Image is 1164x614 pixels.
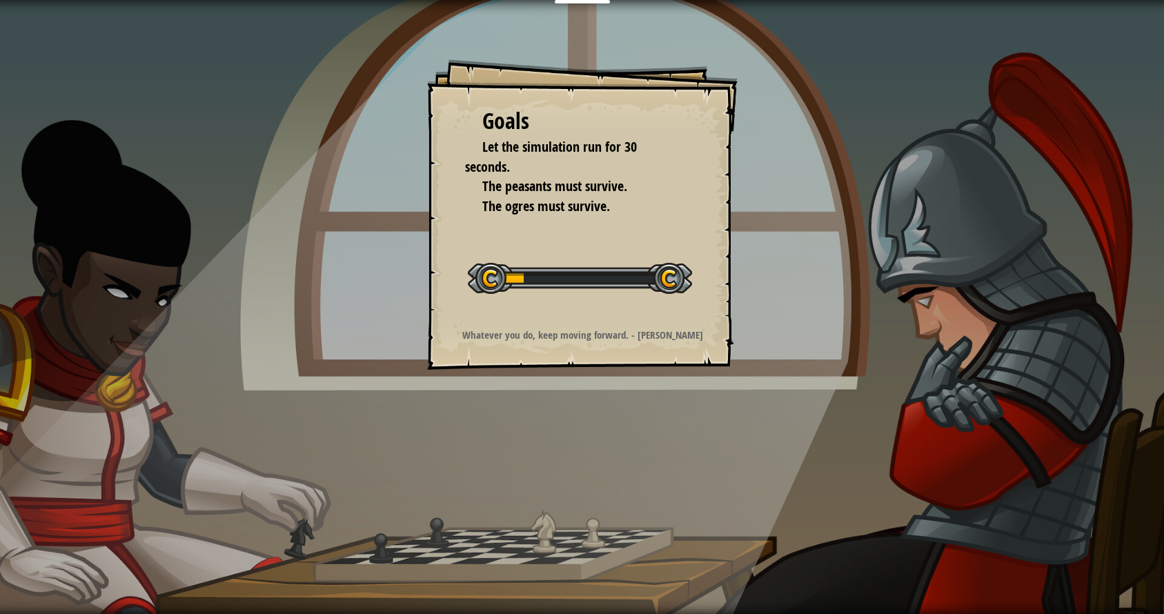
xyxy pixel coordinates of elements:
li: The ogres must survive. [465,197,679,217]
span: The peasants must survive. [482,177,627,195]
li: Let the simulation run for 30 seconds. [465,137,679,177]
span: The ogres must survive. [482,197,610,215]
strong: Whatever you do, keep moving forward. - [PERSON_NAME] [462,328,703,342]
div: Goals [482,106,682,137]
span: Let the simulation run for 30 seconds. [465,137,637,176]
li: The peasants must survive. [465,177,679,197]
